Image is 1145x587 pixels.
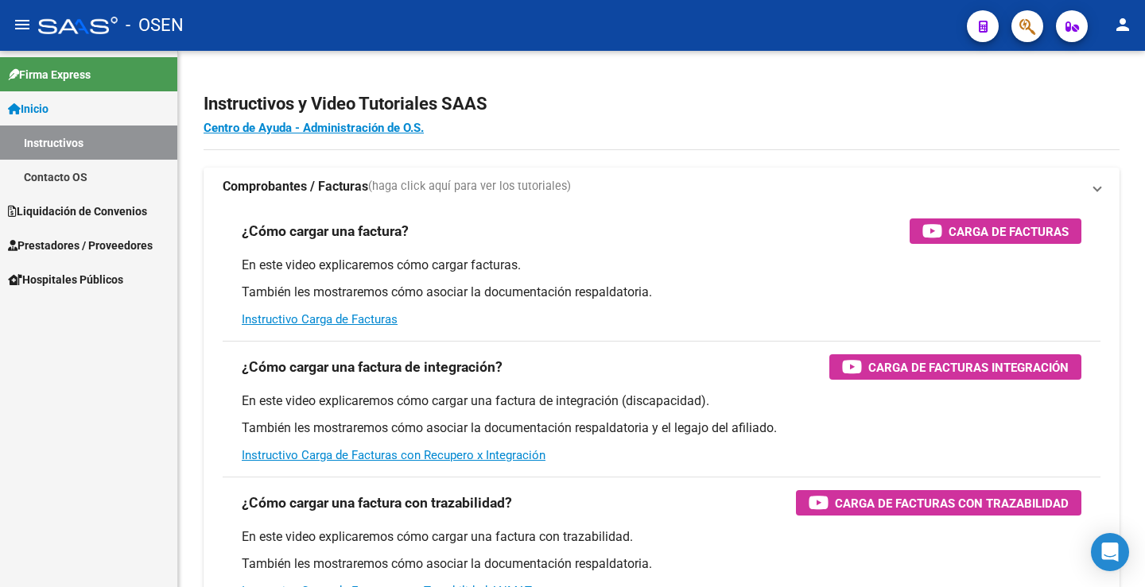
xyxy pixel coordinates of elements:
p: También les mostraremos cómo asociar la documentación respaldatoria. [242,284,1081,301]
p: En este video explicaremos cómo cargar facturas. [242,257,1081,274]
strong: Comprobantes / Facturas [223,178,368,195]
span: Carga de Facturas [949,222,1069,241]
button: Carga de Facturas Integración [829,354,1081,380]
span: - OSEN [126,8,184,43]
a: Instructivo Carga de Facturas [242,312,398,326]
p: También les mostraremos cómo asociar la documentación respaldatoria. [242,555,1081,573]
mat-icon: person [1113,15,1132,34]
div: Open Intercom Messenger [1091,533,1129,571]
span: Liquidación de Convenios [8,203,147,220]
span: Carga de Facturas Integración [868,357,1069,377]
span: Hospitales Públicos [8,271,123,288]
span: Carga de Facturas con Trazabilidad [835,493,1069,513]
span: (haga click aquí para ver los tutoriales) [368,178,571,195]
a: Instructivo Carga de Facturas con Recupero x Integración [242,448,545,462]
mat-icon: menu [13,15,32,34]
h3: ¿Cómo cargar una factura? [242,220,409,242]
span: Inicio [8,100,49,118]
span: Firma Express [8,66,91,83]
h3: ¿Cómo cargar una factura de integración? [242,356,503,378]
button: Carga de Facturas [910,218,1081,244]
mat-expansion-panel-header: Comprobantes / Facturas(haga click aquí para ver los tutoriales) [204,168,1120,206]
p: En este video explicaremos cómo cargar una factura de integración (discapacidad). [242,392,1081,410]
p: En este video explicaremos cómo cargar una factura con trazabilidad. [242,528,1081,546]
button: Carga de Facturas con Trazabilidad [796,490,1081,516]
h3: ¿Cómo cargar una factura con trazabilidad? [242,492,512,514]
span: Prestadores / Proveedores [8,237,153,254]
h2: Instructivos y Video Tutoriales SAAS [204,89,1120,119]
p: También les mostraremos cómo asociar la documentación respaldatoria y el legajo del afiliado. [242,419,1081,437]
a: Centro de Ayuda - Administración de O.S. [204,121,424,135]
